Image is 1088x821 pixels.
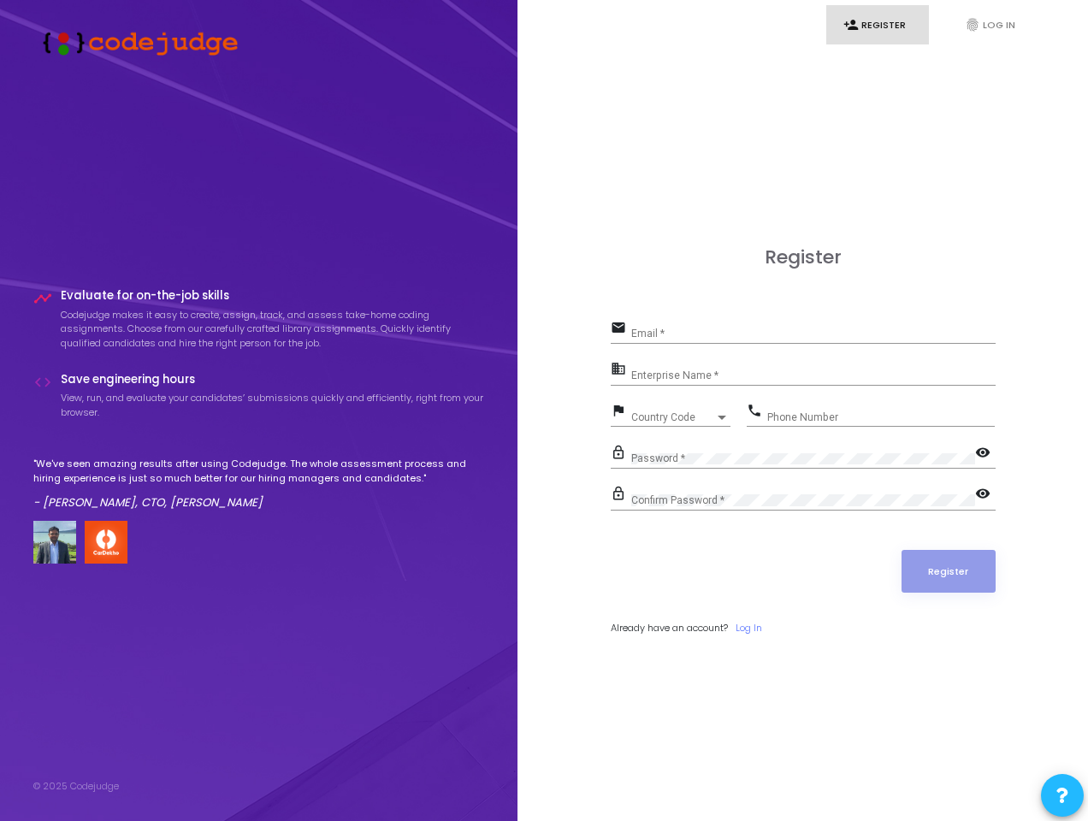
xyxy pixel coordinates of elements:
[611,360,631,381] mat-icon: business
[611,246,996,269] h3: Register
[85,521,127,564] img: company-logo
[611,485,631,505] mat-icon: lock_outline
[61,308,485,351] p: Codejudge makes it easy to create, assign, track, and assess take-home coding assignments. Choose...
[61,373,485,387] h4: Save engineering hours
[33,289,52,308] i: timeline
[975,444,996,464] mat-icon: visibility
[61,289,485,303] h4: Evaluate for on-the-job skills
[965,17,980,32] i: fingerprint
[767,411,995,423] input: Phone Number
[33,494,263,511] em: - [PERSON_NAME], CTO, [PERSON_NAME]
[61,391,485,419] p: View, run, and evaluate your candidates’ submissions quickly and efficiently, right from your bro...
[975,485,996,505] mat-icon: visibility
[611,444,631,464] mat-icon: lock_outline
[736,621,762,635] a: Log In
[826,5,929,45] a: person_addRegister
[631,412,715,422] span: Country Code
[747,402,767,422] mat-icon: phone
[611,621,728,635] span: Already have an account?
[33,457,485,485] p: "We've seen amazing results after using Codejudge. The whole assessment process and hiring experi...
[631,369,996,381] input: Enterprise Name
[631,328,996,340] input: Email
[611,402,631,422] mat-icon: flag
[611,319,631,340] mat-icon: email
[33,779,119,794] div: © 2025 Codejudge
[843,17,859,32] i: person_add
[948,5,1050,45] a: fingerprintLog In
[33,373,52,392] i: code
[902,550,996,593] button: Register
[33,521,76,564] img: user image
